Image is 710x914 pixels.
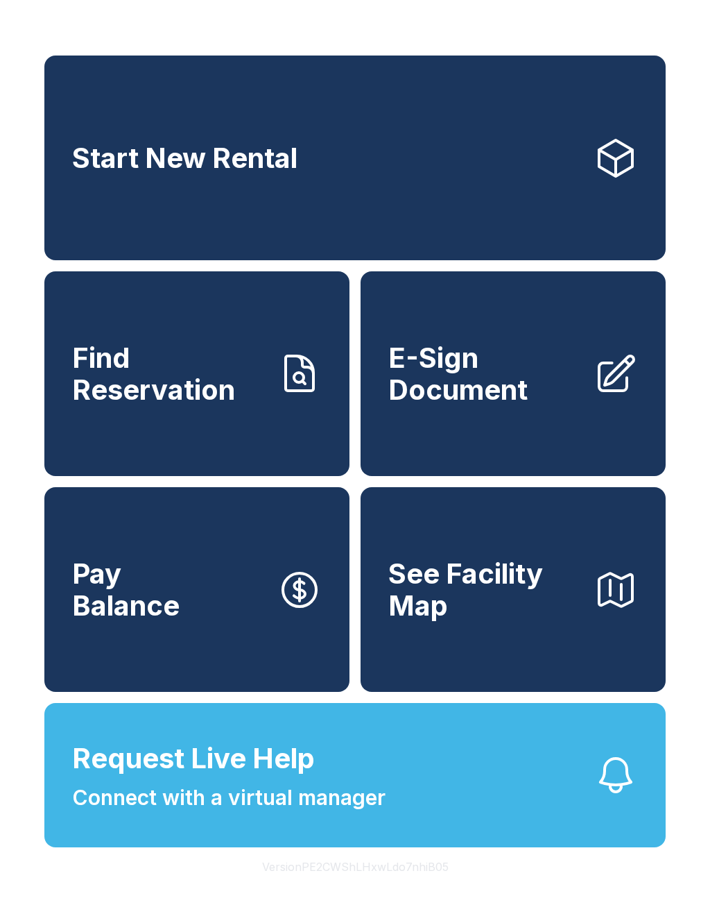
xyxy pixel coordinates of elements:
[72,782,386,813] span: Connect with a virtual manager
[72,558,180,621] span: Pay Balance
[72,142,297,174] span: Start New Rental
[44,487,349,692] a: PayBalance
[361,271,666,476] a: E-Sign Document
[388,558,582,621] span: See Facility Map
[388,342,582,405] span: E-Sign Document
[72,738,315,779] span: Request Live Help
[44,56,666,260] a: Start New Rental
[251,847,460,886] button: VersionPE2CWShLHxwLdo7nhiB05
[72,342,266,405] span: Find Reservation
[361,487,666,692] button: See Facility Map
[44,271,349,476] a: Find Reservation
[44,703,666,847] button: Request Live HelpConnect with a virtual manager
